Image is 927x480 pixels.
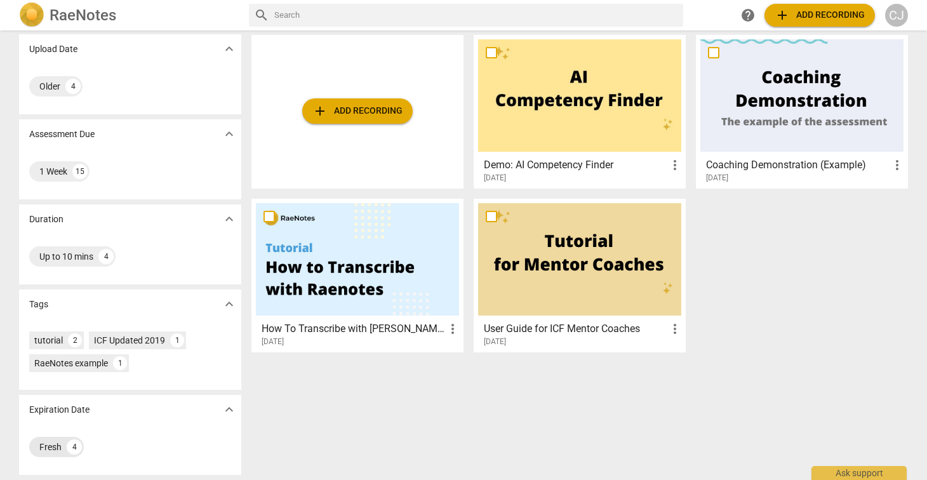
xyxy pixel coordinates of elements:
[39,441,62,453] div: Fresh
[220,295,239,314] button: Show more
[667,157,683,173] span: more_vert
[29,128,95,141] p: Assessment Due
[222,211,237,227] span: expand_more
[39,250,93,263] div: Up to 10 mins
[222,41,237,57] span: expand_more
[256,203,459,347] a: How To Transcribe with [PERSON_NAME][DATE]
[484,321,667,337] h3: User Guide for ICF Mentor Coaches
[222,126,237,142] span: expand_more
[890,157,905,173] span: more_vert
[484,173,506,183] span: [DATE]
[312,103,328,119] span: add
[302,98,413,124] button: Upload
[484,337,506,347] span: [DATE]
[39,165,67,178] div: 1 Week
[885,4,908,27] button: CJ
[34,357,108,370] div: RaeNotes example
[220,124,239,143] button: Show more
[170,333,184,347] div: 1
[220,210,239,229] button: Show more
[706,173,728,183] span: [DATE]
[50,6,116,24] h2: RaeNotes
[113,356,127,370] div: 1
[29,213,63,226] p: Duration
[478,39,681,183] a: Demo: AI Competency Finder[DATE]
[262,321,445,337] h3: How To Transcribe with RaeNotes
[700,39,904,183] a: Coaching Demonstration (Example)[DATE]
[312,103,403,119] span: Add recording
[29,403,90,417] p: Expiration Date
[65,79,81,94] div: 4
[19,3,239,28] a: LogoRaeNotes
[737,4,759,27] a: Help
[667,321,683,337] span: more_vert
[811,466,907,480] div: Ask support
[220,400,239,419] button: Show more
[67,439,82,455] div: 4
[39,80,60,93] div: Older
[94,334,165,347] div: ICF Updated 2019
[98,249,114,264] div: 4
[68,333,82,347] div: 2
[254,8,269,23] span: search
[740,8,756,23] span: help
[445,321,460,337] span: more_vert
[484,157,667,173] h3: Demo: AI Competency Finder
[34,334,63,347] div: tutorial
[72,164,88,179] div: 15
[29,43,77,56] p: Upload Date
[274,5,678,25] input: Search
[764,4,875,27] button: Upload
[706,157,890,173] h3: Coaching Demonstration (Example)
[775,8,790,23] span: add
[220,39,239,58] button: Show more
[222,297,237,312] span: expand_more
[29,298,48,311] p: Tags
[775,8,865,23] span: Add recording
[262,337,284,347] span: [DATE]
[478,203,681,347] a: User Guide for ICF Mentor Coaches[DATE]
[222,402,237,417] span: expand_more
[19,3,44,28] img: Logo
